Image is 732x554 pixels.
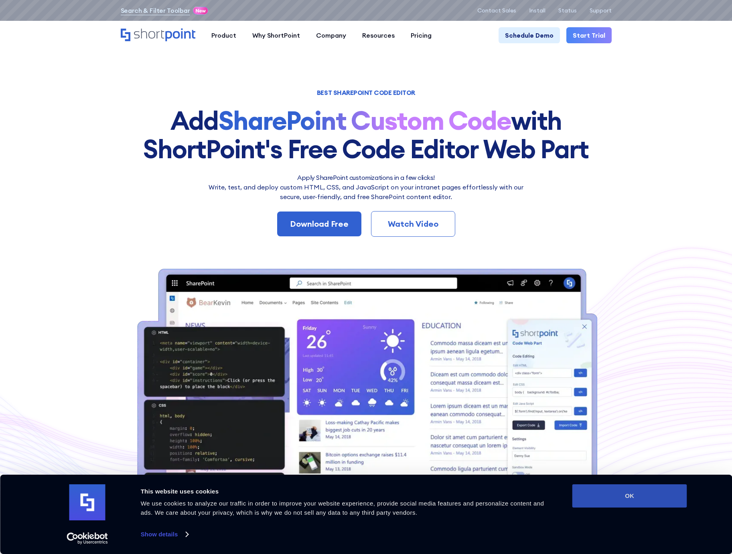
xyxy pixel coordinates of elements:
[572,484,687,508] button: OK
[290,218,349,230] div: Download Free
[384,218,442,230] div: Watch Video
[204,182,529,201] p: Write, test, and deploy custom HTML, CSS, and JavaScript on your intranet pages effortlessly wi﻿t...
[411,30,432,40] div: Pricing
[316,30,346,40] div: Company
[203,27,244,43] a: Product
[219,104,511,137] strong: SharePoint Custom Code
[244,27,308,43] a: Why ShortPoint
[121,28,195,42] a: Home
[121,107,612,163] h1: Add with ShortPoint's Free Code Editor Web Part
[69,484,105,520] img: logo
[252,30,300,40] div: Why ShortPoint
[566,27,612,43] a: Start Trial
[499,27,560,43] a: Schedule Demo
[529,7,545,14] a: Install
[403,27,440,43] a: Pricing
[135,269,597,551] img: code webpart demo
[590,7,612,14] a: Support
[558,7,577,14] a: Status
[362,30,395,40] div: Resources
[121,90,612,95] h1: BEST SHAREPOINT CODE EDITOR
[354,27,403,43] a: Resources
[277,212,361,236] a: Download Free
[204,173,529,182] h2: Apply SharePoint customizations in a few clicks!
[371,211,455,237] a: Watch Video
[52,532,122,544] a: Usercentrics Cookiebot - opens in a new window
[141,500,544,516] span: We use cookies to analyze our traffic in order to improve your website experience, provide social...
[308,27,354,43] a: Company
[477,7,516,14] a: Contact Sales
[211,30,236,40] div: Product
[141,528,188,540] a: Show details
[121,6,190,15] a: Search & Filter Toolbar
[141,487,554,496] div: This website uses cookies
